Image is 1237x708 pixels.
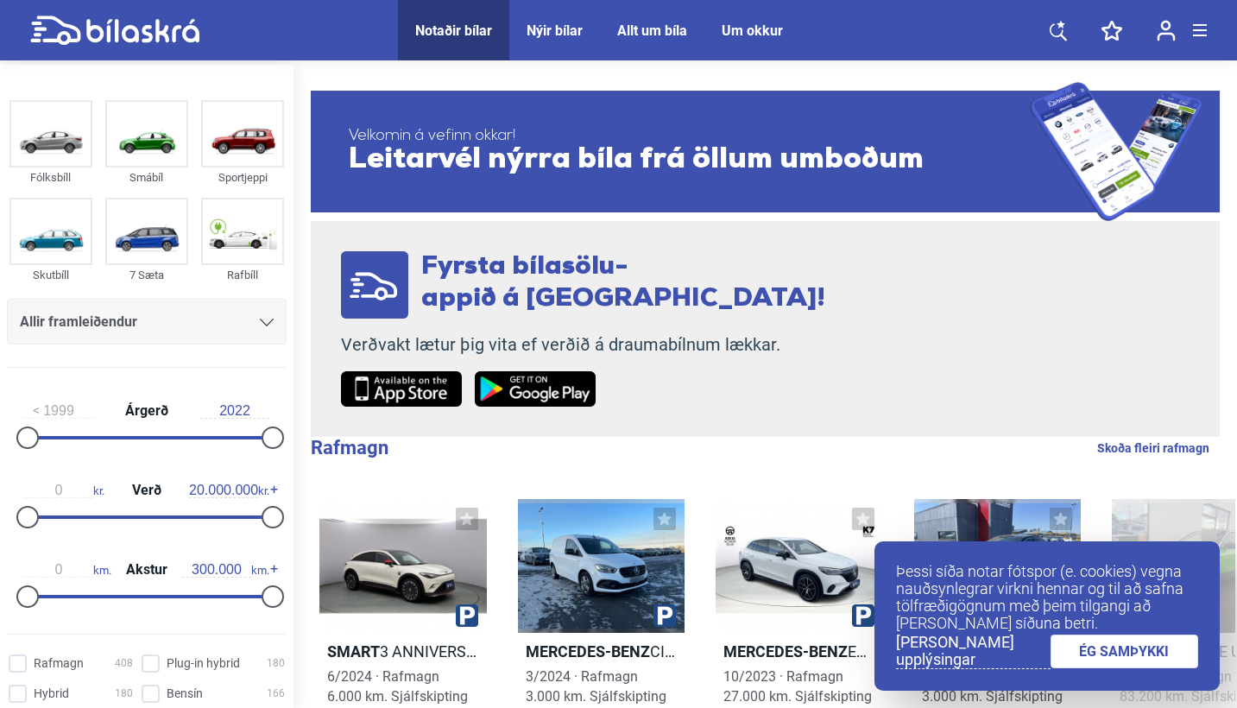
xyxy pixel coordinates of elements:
span: 10/2023 · Rafmagn 27.000 km. Sjálfskipting [723,668,872,705]
b: Mercedes-Benz [526,642,650,661]
a: Notaðir bílar [415,22,492,39]
a: Skoða fleiri rafmagn [1097,437,1209,459]
a: Nýir bílar [527,22,583,39]
span: Árgerð [121,404,173,418]
a: [PERSON_NAME] upplýsingar [896,634,1051,669]
span: Bensín [167,685,203,703]
div: Fólksbíll [9,168,92,187]
span: 3/2024 · Rafmagn 3.000 km. Sjálfskipting [526,668,666,705]
h2: 3 ANNIVERSARY EDITION [319,642,487,661]
h2: CITAN E MILLILANGUR BUSINESS [518,642,685,661]
span: Fyrsta bílasölu- appið á [GEOGRAPHIC_DATA]! [421,254,825,313]
a: Allt um bíla [617,22,687,39]
b: Mercedes-Benz [723,642,848,661]
span: km. [182,562,269,578]
b: Rafmagn [311,437,388,458]
a: Um okkur [722,22,783,39]
span: km. [24,562,111,578]
p: Þessi síða notar fótspor (e. cookies) vegna nauðsynlegrar virkni hennar og til að safna tölfræðig... [896,563,1198,632]
span: Hybrid [34,685,69,703]
div: Skutbíll [9,265,92,285]
div: 7 Sæta [105,265,188,285]
span: Allir framleiðendur [20,310,137,334]
span: 408 [115,654,133,673]
p: Verðvakt lætur þig vita ef verðið á draumabílnum lækkar. [341,334,825,356]
a: Velkomin á vefinn okkar!Leitarvél nýrra bíla frá öllum umboðum [311,82,1220,221]
span: kr. [189,483,269,498]
span: kr. [24,483,104,498]
h2: EQE 350 4MATIC PROGRESSIVE [716,642,883,661]
div: Rafbíll [201,265,284,285]
span: 166 [267,685,285,703]
span: Akstur [122,563,172,577]
div: Sportjeppi [201,168,284,187]
span: 6/2024 · Rafmagn 6.000 km. Sjálfskipting [327,668,468,705]
a: ÉG SAMÞYKKI [1051,635,1199,668]
div: Smábíl [105,168,188,187]
span: 180 [115,685,133,703]
span: Leitarvél nýrra bíla frá öllum umboðum [349,145,1030,176]
span: Plug-in hybrid [167,654,240,673]
span: Verð [128,484,166,497]
span: Velkomin á vefinn okkar! [349,128,1030,145]
img: user-login.svg [1157,20,1176,41]
span: 180 [267,654,285,673]
b: Smart [327,642,380,661]
span: Rafmagn [34,654,84,673]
